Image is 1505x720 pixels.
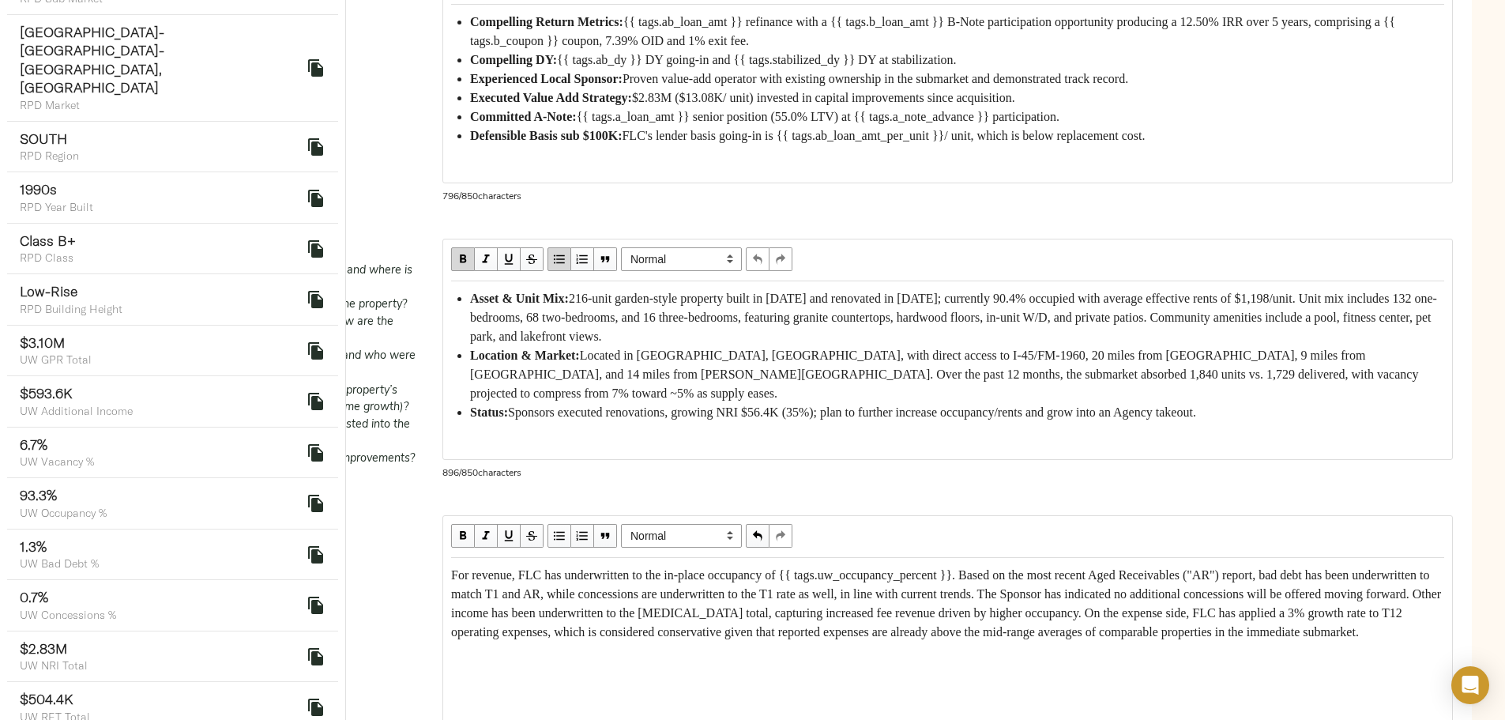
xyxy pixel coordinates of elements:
[577,110,1059,123] span: {{ tags.a_loan_amt }} senior position (55.0% LTV) at {{ tags.a_note_advance }} participation.
[297,434,335,472] button: delete
[498,247,521,271] button: Underline
[307,647,325,666] svg: Copy tag to clipboard
[297,49,335,87] button: delete
[470,349,580,362] span: Location & Market:
[498,524,521,548] button: Underline
[297,383,335,420] button: delete
[20,690,73,708] strong: $504.4K
[451,524,475,548] button: Bold
[442,190,1453,204] p: 796 / 850 characters
[307,443,325,462] svg: Copy tag to clipboard
[307,341,325,360] svg: Copy tag to clipboard
[451,247,475,271] button: Bold
[307,290,325,309] svg: Copy tag to clipboard
[20,454,301,469] p: UW Vacancy %
[297,536,335,574] button: delete
[20,403,301,419] p: UW Additional Income
[621,524,742,548] span: Normal
[297,332,335,370] button: delete
[470,405,508,419] span: Status:
[621,524,742,548] select: Block type
[20,23,164,96] strong: [GEOGRAPHIC_DATA]-[GEOGRAPHIC_DATA]-[GEOGRAPHIC_DATA], [GEOGRAPHIC_DATA]
[20,148,301,164] p: RPD Region
[20,199,301,215] p: RPD Year Built
[769,524,792,548] button: Redo
[297,281,335,319] button: delete
[623,72,1128,85] span: Proven value-add operator with existing ownership in the submarket and demonstrated track record.
[20,588,48,606] strong: 0.7%
[547,247,571,271] button: UL
[20,301,301,317] p: RPD Building Height
[571,247,594,271] button: OL
[20,505,301,521] p: UW Occupancy %
[547,524,571,548] button: UL
[521,524,544,548] button: Strikethrough
[594,247,617,271] button: Blockquote
[307,58,325,77] svg: Copy tag to clipboard
[20,435,47,454] strong: 6.7%
[297,179,335,217] button: delete
[470,349,1421,400] span: Located in [GEOGRAPHIC_DATA], [GEOGRAPHIC_DATA], with direct access to I-45/FM-1960, 20 miles fro...
[297,230,335,268] button: delete
[746,247,769,271] button: Undo
[20,486,57,504] strong: 93.3%
[307,138,325,156] svg: Copy tag to clipboard
[508,405,1196,419] span: Sponsors executed renovations, growing NRI $56.4K (35%); plan to further increase occupancy/rents...
[297,586,335,624] button: delete
[1451,666,1489,704] div: Open Intercom Messenger
[20,658,301,673] p: UW NRI Total
[20,180,57,198] strong: 1990s
[470,91,632,104] span: Executed Value Add Strategy:
[470,129,622,142] span: Defensible Basis sub $100K:
[307,189,325,208] svg: Copy tag to clipboard
[470,292,1437,343] span: 216-unit garden-style property built in [DATE] and renovated in [DATE]; currently 90.4% occupied ...
[297,484,335,522] button: delete
[442,466,1453,481] p: 896 / 850 characters
[470,110,577,123] span: Committed A-Note:
[20,352,301,368] p: UW GPR Total
[307,494,325,513] svg: Copy tag to clipboard
[470,15,1398,47] span: {{ tags.ab_loan_amt }} refinance with a {{ tags.b_loan_amt }} B-Note participation opportunity pr...
[297,128,335,166] button: delete
[20,556,301,571] p: UW Bad Debt %
[571,524,594,548] button: OL
[444,559,1451,649] div: Edit text
[307,239,325,258] svg: Copy tag to clipboard
[20,250,301,266] p: RPD Class
[557,53,957,66] span: {{ tags.ab_dy }} DY going-in and {{ tags.stabilized_dy }} DY at stabilization.
[20,639,67,658] strong: $2.83M
[444,6,1451,153] div: Edit text
[20,334,65,352] strong: $3.10M
[297,638,335,676] button: delete
[632,91,1015,104] span: $2.83M ($13.08K/ unit) invested in capital improvements since acquisition.
[470,15,623,28] span: Compelling Return Metrics:
[470,72,623,85] span: Experienced Local Sponsor:
[20,130,67,148] strong: SOUTH
[307,545,325,564] svg: Copy tag to clipboard
[594,524,617,548] button: Blockquote
[444,282,1451,429] div: Edit text
[475,524,498,548] button: Italic
[475,247,498,271] button: Italic
[20,607,301,623] p: UW Concessions %
[307,392,325,411] svg: Copy tag to clipboard
[20,232,76,250] strong: Class B+
[20,384,73,402] strong: $593.6K
[521,247,544,271] button: Strikethrough
[20,97,301,113] p: RPD Market
[621,247,742,271] select: Block type
[307,698,325,717] svg: Copy tag to clipboard
[470,292,569,305] span: Asset & Unit Mix:
[20,537,47,556] strong: 1.3%
[20,282,77,300] strong: Low-Rise
[769,247,792,271] button: Redo
[470,53,557,66] span: Compelling DY:
[451,568,1444,639] span: For revenue, FLC has underwritten to the in-place occupancy of {{ tags.uw_occupancy_percent }}. B...
[621,247,742,271] span: Normal
[622,129,1145,142] span: FLC's lender basis going-in is {{ tags.ab_loan_amt_per_unit }}/ unit, which is below replacement ...
[307,596,325,615] svg: Copy tag to clipboard
[746,524,769,548] button: Undo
